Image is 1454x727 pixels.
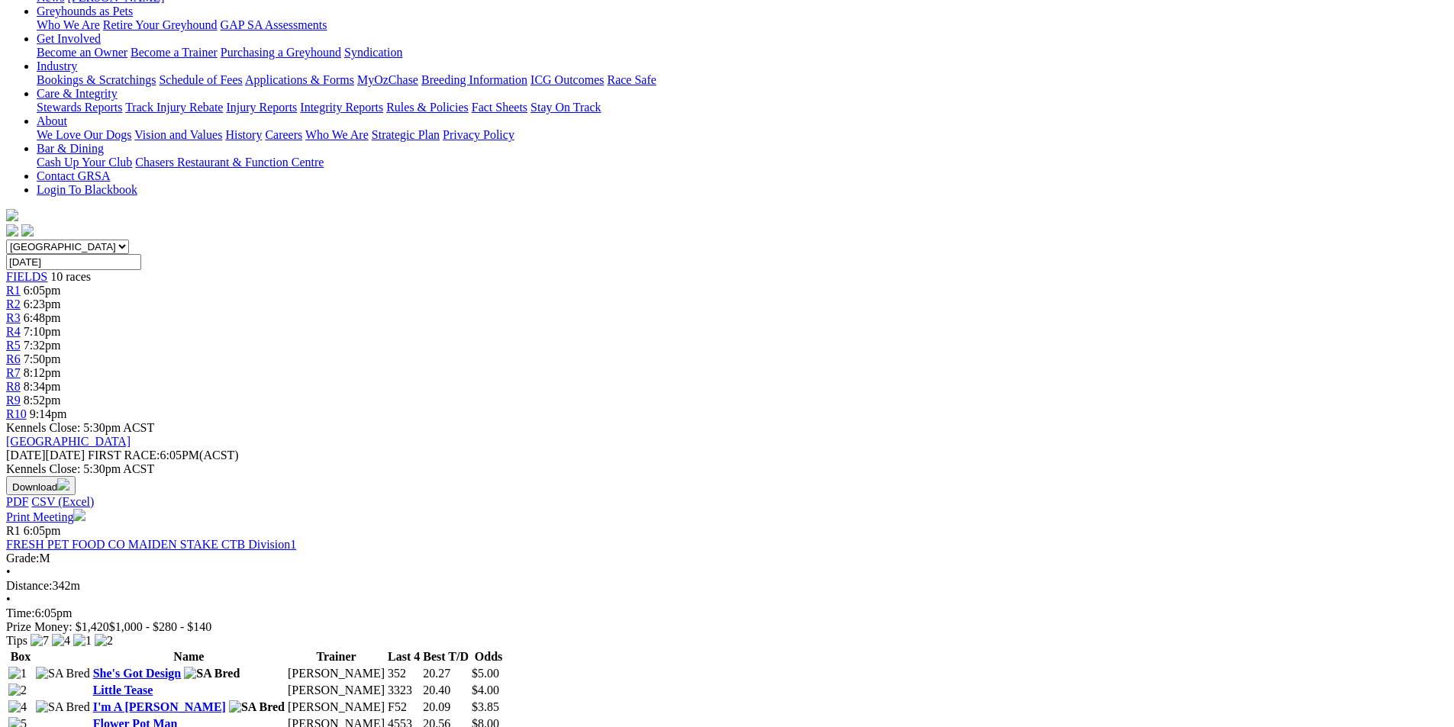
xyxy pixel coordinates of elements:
[37,169,110,182] a: Contact GRSA
[125,101,223,114] a: Track Injury Rebate
[57,478,69,491] img: download.svg
[6,552,40,565] span: Grade:
[73,509,85,521] img: printer.svg
[6,593,11,606] span: •
[8,700,27,714] img: 4
[357,73,418,86] a: MyOzChase
[24,380,61,393] span: 8:34pm
[134,128,222,141] a: Vision and Values
[6,476,76,495] button: Download
[159,73,242,86] a: Schedule of Fees
[30,407,67,420] span: 9:14pm
[8,667,27,680] img: 1
[31,495,94,508] a: CSV (Excel)
[6,298,21,310] a: R2
[24,394,61,407] span: 8:52pm
[6,538,296,551] a: FRESH PET FOOD CO MAIDEN STAKE CTB Division1
[6,495,28,508] a: PDF
[6,311,21,324] a: R3
[24,339,61,352] span: 7:32pm
[6,284,21,297] span: R1
[530,73,604,86] a: ICG Outcomes
[6,224,18,236] img: facebook.svg
[24,311,61,324] span: 6:48pm
[6,270,47,283] span: FIELDS
[6,495,1448,509] div: Download
[88,449,160,462] span: FIRST RACE:
[37,142,104,155] a: Bar & Dining
[422,649,469,664] th: Best T/D
[11,650,31,663] span: Box
[52,634,70,648] img: 4
[265,128,302,141] a: Careers
[387,683,421,698] td: 3323
[6,407,27,420] a: R10
[472,667,499,680] span: $5.00
[6,352,21,365] a: R6
[24,524,61,537] span: 6:05pm
[6,435,131,448] a: [GEOGRAPHIC_DATA]
[229,700,285,714] img: SA Bred
[6,421,154,434] span: Kennels Close: 5:30pm ACST
[93,700,226,713] a: I'm A [PERSON_NAME]
[37,101,122,114] a: Stewards Reports
[37,73,156,86] a: Bookings & Scratchings
[607,73,656,86] a: Race Safe
[6,339,21,352] a: R5
[6,394,21,407] a: R9
[37,114,67,127] a: About
[6,366,21,379] a: R7
[6,449,85,462] span: [DATE]
[36,700,90,714] img: SA Bred
[472,684,499,696] span: $4.00
[387,666,421,681] td: 352
[6,209,18,221] img: logo-grsa-white.png
[37,5,133,18] a: Greyhounds as Pets
[24,298,61,310] span: 6:23pm
[6,524,21,537] span: R1
[387,700,421,715] td: F52
[37,46,127,59] a: Become an Owner
[37,156,132,169] a: Cash Up Your Club
[24,284,61,297] span: 6:05pm
[37,156,1448,169] div: Bar & Dining
[24,325,61,338] span: 7:10pm
[88,449,239,462] span: 6:05PM(ACST)
[6,634,27,647] span: Tips
[37,73,1448,87] div: Industry
[95,634,113,648] img: 2
[93,684,153,696] a: Little Tease
[37,87,118,100] a: Care & Integrity
[6,325,21,338] a: R4
[37,46,1448,60] div: Get Involved
[36,667,90,680] img: SA Bred
[372,128,440,141] a: Strategic Plan
[6,565,11,578] span: •
[6,552,1448,565] div: M
[245,73,354,86] a: Applications & Forms
[109,620,212,633] span: $1,000 - $280 - $140
[103,18,218,31] a: Retire Your Greyhound
[6,380,21,393] a: R8
[92,649,285,664] th: Name
[422,683,469,698] td: 20.40
[184,667,240,680] img: SA Bred
[386,101,469,114] a: Rules & Policies
[6,606,35,619] span: Time:
[471,649,506,664] th: Odds
[422,666,469,681] td: 20.27
[530,101,601,114] a: Stay On Track
[421,73,527,86] a: Breeding Information
[344,46,402,59] a: Syndication
[37,18,1448,32] div: Greyhounds as Pets
[6,620,1448,634] div: Prize Money: $1,420
[287,700,385,715] td: [PERSON_NAME]
[6,579,1448,593] div: 342m
[287,649,385,664] th: Trainer
[6,254,141,270] input: Select date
